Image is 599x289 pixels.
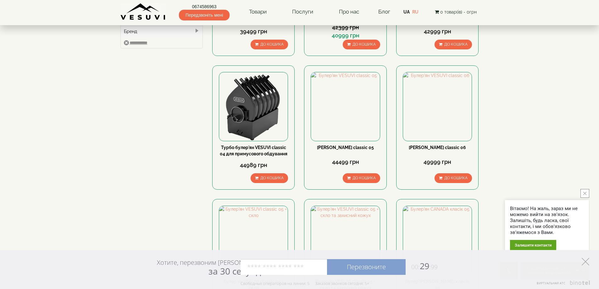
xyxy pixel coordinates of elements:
button: До кошика [251,40,288,49]
button: До кошика [343,173,380,183]
span: за 30 секунд? [208,265,265,277]
a: Перезвоните [327,259,406,275]
img: Завод VESUVI [120,3,166,20]
a: [PERSON_NAME] classic 06 [409,145,466,150]
button: close button [580,189,589,198]
button: 0 товар(ів) - 0грн [433,8,479,15]
button: До кошика [435,40,472,49]
a: Про нас [333,5,365,19]
a: Виртуальная АТС [533,281,591,289]
a: Блог [378,8,390,15]
div: 44989 грн [219,161,288,169]
img: Турбо булер'ян VESUVI classic 04 для примусового обдування [219,72,288,141]
span: До кошика [260,42,284,47]
img: Булер'ян VESUVI classic 06 [403,72,472,141]
a: Товари [243,5,273,19]
span: Виртуальная АТС [537,281,566,285]
span: :99 [429,263,438,271]
button: До кошика [343,40,380,49]
span: 29 [406,260,438,272]
span: 0 товар(ів) - 0грн [440,9,477,14]
span: До кошика [444,176,468,180]
div: Бренд [121,26,203,37]
img: Булер'ян VESUVI classic 05 + скло та захисний кожух [311,206,380,275]
div: 49999 грн [403,158,472,166]
img: Булер'ян CANADA класік 05 [403,206,472,275]
a: [PERSON_NAME] classic 05 [317,145,374,150]
button: До кошика [435,173,472,183]
div: 39499 грн [219,27,288,36]
div: 42999 грн [403,27,472,36]
div: Залишити контакти [510,240,556,250]
span: До кошика [352,42,376,47]
span: 00: [411,263,420,271]
div: 44499 грн [311,158,380,166]
a: UA [403,9,410,14]
div: Свободных операторов на линии: 5 Заказов звонков сегодня: 5+ [241,281,369,286]
span: До кошика [260,176,284,180]
div: Хотите, перезвоним [PERSON_NAME] [157,258,265,276]
a: Турбо булер'ян VESUVI classic 04 для примусового обдування [220,145,287,156]
div: 40999 грн [311,31,380,40]
div: 42399 грн [311,23,380,31]
div: Вітаємо! На жаль, зараз ми не можемо вийти на зв'язок. Залишіть, будь ласка, свої контакти, і ми ... [510,206,584,236]
a: Послуги [286,5,319,19]
span: До кошика [352,176,376,180]
img: Булер'ян VESUVI classic 05 + скло [219,206,288,275]
img: Булер'ян VESUVI classic 05 [311,72,380,141]
a: RU [412,9,419,14]
span: Передзвоніть мені [179,10,230,20]
span: До кошика [444,42,468,47]
a: 0674586963 [179,3,230,10]
button: До кошика [251,173,288,183]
